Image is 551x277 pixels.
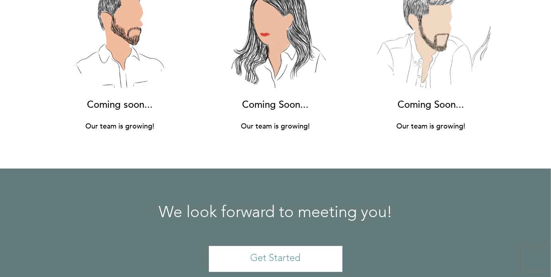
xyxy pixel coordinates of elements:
[48,100,192,110] h3: Coming soon...
[204,123,347,131] h4: Our team is growing!
[48,204,503,222] h2: We look forward to meeting you!
[209,246,342,272] a: Get Started
[204,100,347,110] h3: Coming Soon...
[359,100,503,110] h3: Coming Soon...
[48,123,192,131] h4: Our team is growing!
[359,123,503,131] h4: Our team is growing!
